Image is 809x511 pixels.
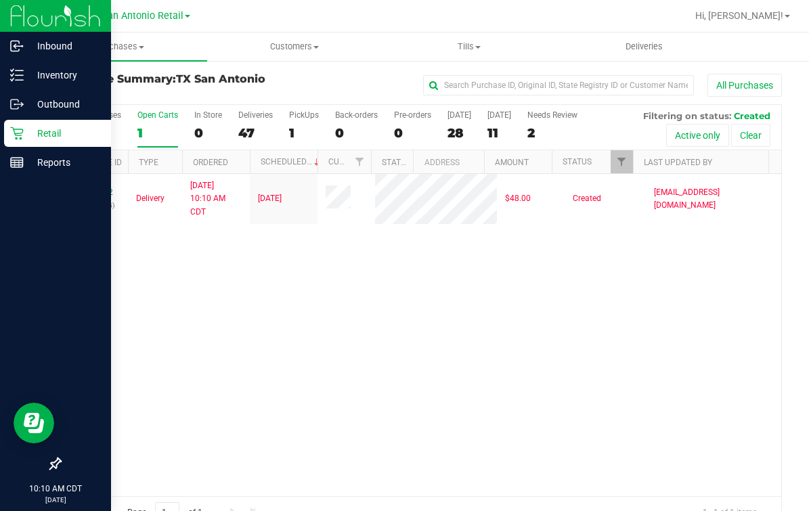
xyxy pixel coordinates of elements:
[289,110,319,120] div: PickUps
[644,158,712,167] a: Last Updated By
[10,68,24,82] inline-svg: Inventory
[382,32,556,61] a: Tills
[87,10,183,22] span: TX San Antonio Retail
[335,125,378,141] div: 0
[261,157,322,166] a: Scheduled
[10,39,24,53] inline-svg: Inbound
[24,154,105,171] p: Reports
[495,158,529,167] a: Amount
[258,192,282,205] span: [DATE]
[447,110,471,120] div: [DATE]
[193,158,228,167] a: Ordered
[527,110,577,120] div: Needs Review
[556,32,731,61] a: Deliveries
[607,41,681,53] span: Deliveries
[487,125,511,141] div: 11
[394,110,431,120] div: Pre-orders
[289,125,319,141] div: 1
[487,110,511,120] div: [DATE]
[734,110,770,121] span: Created
[194,125,222,141] div: 0
[447,125,471,141] div: 28
[348,150,370,173] a: Filter
[654,186,773,212] span: [EMAIL_ADDRESS][DOMAIN_NAME]
[394,125,431,141] div: 0
[643,110,731,121] span: Filtering on status:
[207,32,382,61] a: Customers
[136,192,165,205] span: Delivery
[611,150,633,173] a: Filter
[137,125,178,141] div: 1
[24,38,105,54] p: Inbound
[10,127,24,140] inline-svg: Retail
[194,110,222,120] div: In Store
[707,74,782,97] button: All Purchases
[24,96,105,112] p: Outbound
[32,32,207,61] a: Purchases
[190,179,242,219] span: [DATE] 10:10 AM CDT
[60,73,301,97] h3: Purchase Summary:
[328,157,370,166] a: Customer
[382,158,453,167] a: State Registry ID
[382,41,556,53] span: Tills
[505,192,531,205] span: $48.00
[423,75,694,95] input: Search Purchase ID, Original ID, State Registry ID or Customer Name...
[527,125,577,141] div: 2
[137,110,178,120] div: Open Carts
[573,192,601,205] span: Created
[208,41,381,53] span: Customers
[731,124,770,147] button: Clear
[666,124,729,147] button: Active only
[335,110,378,120] div: Back-orders
[413,150,484,174] th: Address
[6,495,105,505] p: [DATE]
[24,125,105,141] p: Retail
[695,10,783,21] span: Hi, [PERSON_NAME]!
[32,41,207,53] span: Purchases
[14,403,54,443] iframe: Resource center
[139,158,158,167] a: Type
[6,483,105,495] p: 10:10 AM CDT
[238,125,273,141] div: 47
[238,110,273,120] div: Deliveries
[24,67,105,83] p: Inventory
[10,156,24,169] inline-svg: Reports
[10,97,24,111] inline-svg: Outbound
[563,157,592,166] a: Status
